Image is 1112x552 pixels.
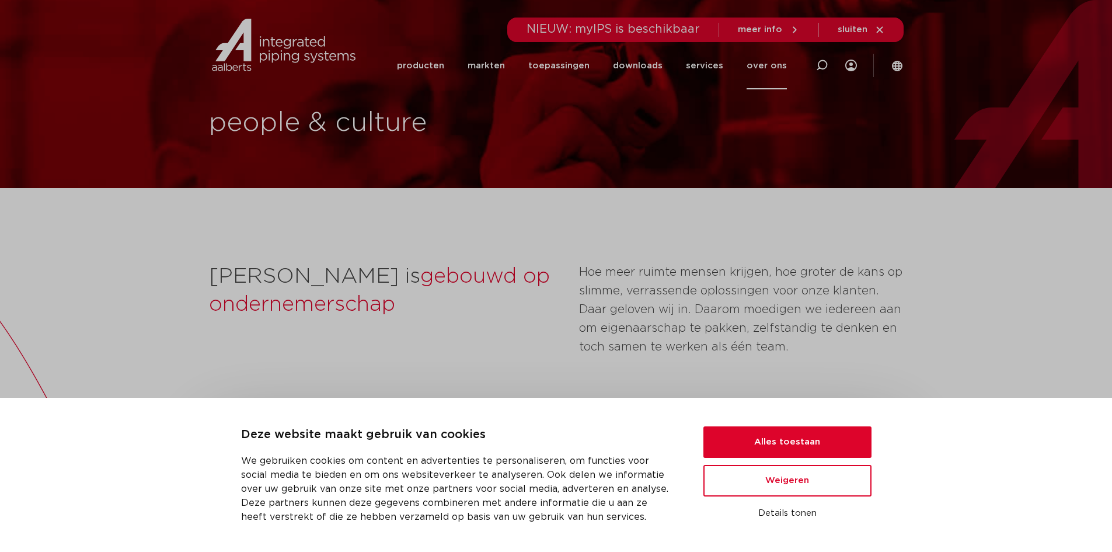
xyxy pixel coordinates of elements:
[241,454,675,524] p: We gebruiken cookies om content en advertenties te personaliseren, om functies voor social media ...
[703,504,872,523] button: Details tonen
[397,42,444,89] a: producten
[613,42,663,89] a: downloads
[703,465,872,497] button: Weigeren
[209,105,550,142] h1: people & culture
[579,263,904,356] p: Hoe meer ruimte mensen krijgen, hoe groter de kans op slimme, verrassende oplossingen voor onze k...
[703,426,872,458] button: Alles toestaan
[209,266,550,315] span: gebouwd op ondernemerschap
[747,42,787,89] a: over ons
[838,25,885,35] a: sluiten
[397,42,787,89] nav: Menu
[738,25,782,34] span: meer info
[838,25,867,34] span: sluiten
[686,42,723,89] a: services
[528,42,590,89] a: toepassingen
[468,42,505,89] a: markten
[241,426,675,445] p: Deze website maakt gebruik van cookies
[845,42,857,89] div: my IPS
[209,263,567,319] h2: [PERSON_NAME] is
[738,25,800,35] a: meer info
[527,23,700,35] span: NIEUW: myIPS is beschikbaar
